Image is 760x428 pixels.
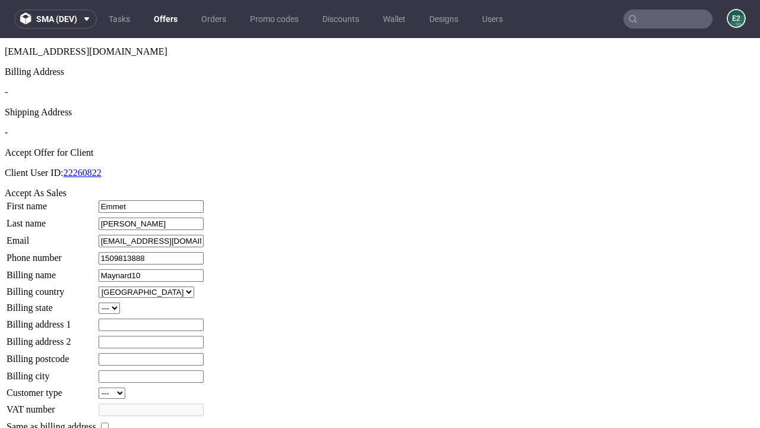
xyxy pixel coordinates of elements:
[315,10,366,29] a: Discounts
[6,264,97,276] td: Billing state
[14,10,97,29] button: sma (dev)
[376,10,413,29] a: Wallet
[5,130,755,140] p: Client User ID:
[6,365,97,379] td: VAT number
[102,10,137,29] a: Tasks
[5,49,8,59] span: -
[6,213,97,227] td: Phone number
[36,15,77,23] span: sma (dev)
[6,179,97,193] td: Last name
[194,10,233,29] a: Orders
[728,10,745,27] figcaption: e2
[6,314,97,328] td: Billing postcode
[6,382,97,395] td: Same as billing address
[6,231,97,244] td: Billing name
[5,150,755,160] div: Accept As Sales
[6,248,97,260] td: Billing country
[5,8,167,18] span: [EMAIL_ADDRESS][DOMAIN_NAME]
[243,10,306,29] a: Promo codes
[5,69,755,80] div: Shipping Address
[6,297,97,311] td: Billing address 2
[6,196,97,210] td: Email
[6,349,97,361] td: Customer type
[64,130,102,140] a: 22260822
[5,109,755,120] div: Accept Offer for Client
[422,10,465,29] a: Designs
[5,89,8,99] span: -
[147,10,185,29] a: Offers
[6,280,97,294] td: Billing address 1
[6,162,97,175] td: First name
[6,332,97,345] td: Billing city
[5,29,755,39] div: Billing Address
[475,10,510,29] a: Users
